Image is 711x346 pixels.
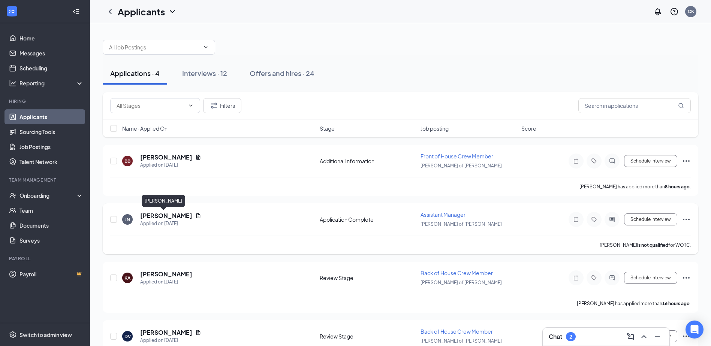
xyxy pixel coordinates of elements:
span: [PERSON_NAME] of [PERSON_NAME] [421,221,502,227]
svg: ChevronDown [203,44,209,50]
h5: [PERSON_NAME] [140,153,192,161]
h3: Chat [549,333,562,341]
input: All Stages [117,101,185,110]
span: Back of House Crew Member [421,328,493,335]
a: Messages [19,46,84,61]
a: Scheduling [19,61,84,76]
svg: Tag [590,158,599,164]
span: [PERSON_NAME] of [PERSON_NAME] [421,163,502,169]
svg: Analysis [9,79,16,87]
svg: ActiveChat [608,158,617,164]
svg: Document [195,154,201,160]
svg: Settings [9,331,16,339]
span: Job posting [421,125,449,132]
div: BB [124,158,130,164]
svg: Document [195,330,201,336]
h5: [PERSON_NAME] [140,212,192,220]
a: Documents [19,218,84,233]
svg: MagnifyingGlass [678,103,684,109]
div: Application Complete [320,216,416,223]
div: DV [124,333,131,340]
a: Job Postings [19,139,84,154]
svg: Ellipses [682,332,691,341]
svg: ActiveChat [608,216,617,222]
div: KA [124,275,130,281]
svg: Note [572,158,581,164]
button: Schedule Interview [624,155,677,167]
div: Hiring [9,98,82,104]
span: Front of House Crew Member [421,153,493,160]
a: Applicants [19,109,84,124]
div: Team Management [9,177,82,183]
svg: ChevronDown [168,7,177,16]
svg: Ellipses [682,215,691,224]
span: Score [521,125,536,132]
svg: Ellipses [682,273,691,282]
div: 2 [569,334,572,340]
button: Schedule Interview [624,213,677,225]
h1: Applicants [118,5,165,18]
svg: Ellipses [682,157,691,166]
svg: Collapse [72,8,80,15]
svg: Filter [210,101,219,110]
svg: ActiveChat [608,275,617,281]
span: Assistant Manager [421,211,466,218]
div: Offers and hires · 24 [250,69,314,78]
a: Team [19,203,84,218]
a: Sourcing Tools [19,124,84,139]
b: 8 hours ago [665,184,690,189]
svg: Tag [590,275,599,281]
svg: WorkstreamLogo [8,7,16,15]
span: Stage [320,125,335,132]
div: JN [125,216,130,223]
input: All Job Postings [109,43,200,51]
svg: ChevronUp [639,332,648,341]
svg: Note [572,275,581,281]
div: Open Intercom Messenger [686,321,704,339]
svg: QuestionInfo [670,7,679,16]
h5: [PERSON_NAME] [140,270,192,278]
div: Payroll [9,255,82,262]
a: Surveys [19,233,84,248]
a: Talent Network [19,154,84,169]
p: [PERSON_NAME] for WOTC. [600,242,691,248]
button: Minimize [651,331,663,343]
button: ChevronUp [638,331,650,343]
div: Applied on [DATE] [140,161,201,169]
div: Review Stage [320,333,416,340]
button: Filter Filters [203,98,241,113]
span: [PERSON_NAME] of [PERSON_NAME] [421,280,502,285]
div: Interviews · 12 [182,69,227,78]
div: Applied on [DATE] [140,220,201,227]
svg: ComposeMessage [626,332,635,341]
div: Reporting [19,79,84,87]
a: Home [19,31,84,46]
h5: [PERSON_NAME] [140,328,192,337]
div: CK [688,8,694,15]
svg: Note [572,216,581,222]
span: Back of House Crew Member [421,270,493,276]
svg: Minimize [653,332,662,341]
span: Name · Applied On [122,125,168,132]
b: is not qualified [637,242,668,248]
div: Applied on [DATE] [140,337,201,344]
button: ComposeMessage [624,331,636,343]
div: Applied on [DATE] [140,278,192,286]
button: Schedule Interview [624,272,677,284]
div: [PERSON_NAME] [142,195,185,207]
p: [PERSON_NAME] has applied more than . [577,300,691,307]
svg: ChevronLeft [106,7,115,16]
svg: Notifications [653,7,662,16]
div: Onboarding [19,192,77,199]
svg: Tag [590,216,599,222]
svg: ChevronDown [188,103,194,109]
span: [PERSON_NAME] of [PERSON_NAME] [421,338,502,344]
input: Search in applications [578,98,691,113]
p: [PERSON_NAME] has applied more than . [579,183,691,190]
svg: UserCheck [9,192,16,199]
div: Review Stage [320,274,416,282]
div: Applications · 4 [110,69,160,78]
div: Switch to admin view [19,331,72,339]
svg: Document [195,213,201,219]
